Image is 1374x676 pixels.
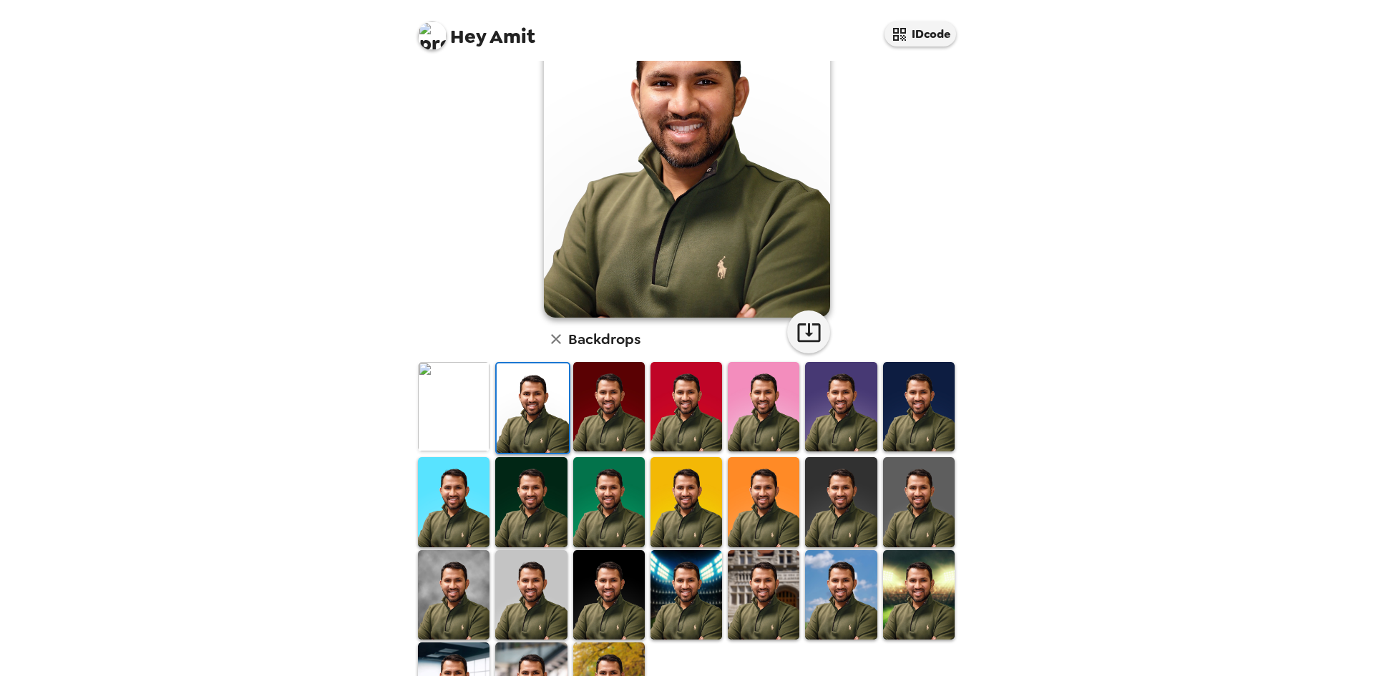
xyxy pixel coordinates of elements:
span: Hey [450,24,486,49]
button: IDcode [885,21,956,46]
img: Original [418,362,489,451]
h6: Backdrops [568,328,640,351]
span: Amit [418,14,535,46]
img: profile pic [418,21,447,50]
